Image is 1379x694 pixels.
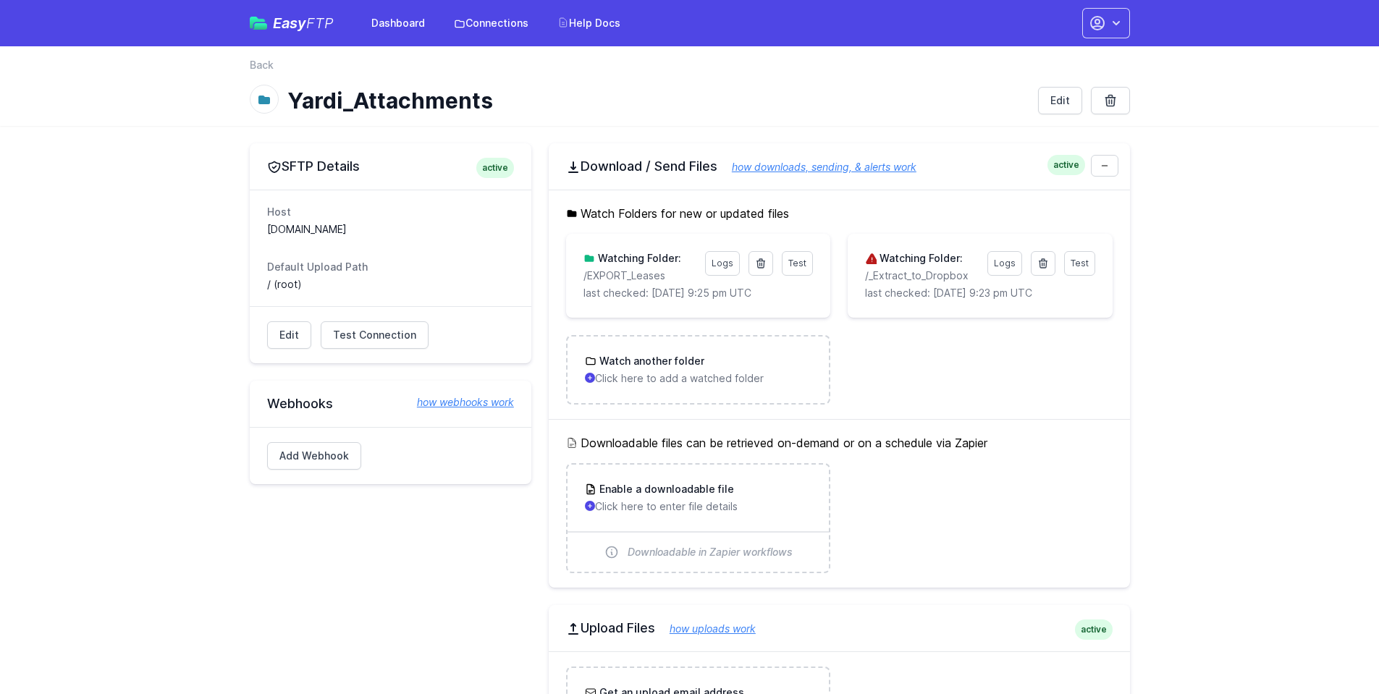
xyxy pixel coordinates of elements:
[628,545,793,559] span: Downloadable in Zapier workflows
[333,328,416,342] span: Test Connection
[267,395,514,412] h2: Webhooks
[267,442,361,470] a: Add Webhook
[267,260,514,274] dt: Default Upload Path
[402,395,514,410] a: how webhooks work
[655,622,756,635] a: how uploads work
[267,321,311,349] a: Edit
[250,58,274,72] a: Back
[865,286,1095,300] p: last checked: [DATE] 9:23 pm UTC
[273,16,334,30] span: Easy
[1064,251,1095,276] a: Test
[585,371,811,386] p: Click here to add a watched folder
[267,205,514,219] dt: Host
[267,158,514,175] h2: SFTP Details
[250,16,334,30] a: EasyFTP
[250,17,267,30] img: easyftp_logo.png
[596,354,704,368] h3: Watch another folder
[267,222,514,237] dd: [DOMAIN_NAME]
[549,10,629,36] a: Help Docs
[267,277,514,292] dd: / (root)
[585,499,811,514] p: Click here to enter file details
[321,321,429,349] a: Test Connection
[566,619,1113,637] h2: Upload Files
[566,158,1113,175] h2: Download / Send Files
[782,251,813,276] a: Test
[596,482,734,496] h3: Enable a downloadable file
[583,286,813,300] p: last checked: [DATE] 9:25 pm UTC
[1307,622,1362,677] iframe: Drift Widget Chat Controller
[566,205,1113,222] h5: Watch Folders for new or updated files
[568,465,829,572] a: Enable a downloadable file Click here to enter file details Downloadable in Zapier workflows
[287,88,1026,114] h1: Yardi_Attachments
[306,14,334,32] span: FTP
[788,258,806,268] span: Test
[1075,619,1113,640] span: active
[877,251,963,266] h3: Watching Folder:
[987,251,1022,276] a: Logs
[250,58,1130,81] nav: Breadcrumb
[595,251,681,266] h3: Watching Folder:
[445,10,537,36] a: Connections
[865,268,978,283] p: /_Extract_to_Dropbox
[1047,155,1085,175] span: active
[1038,87,1082,114] a: Edit
[705,251,740,276] a: Logs
[568,337,829,403] a: Watch another folder Click here to add a watched folder
[566,434,1113,452] h5: Downloadable files can be retrieved on-demand or on a schedule via Zapier
[363,10,434,36] a: Dashboard
[1071,258,1089,268] span: Test
[583,268,696,283] p: /EXPORT_Leases
[717,161,916,173] a: how downloads, sending, & alerts work
[476,158,514,178] span: active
